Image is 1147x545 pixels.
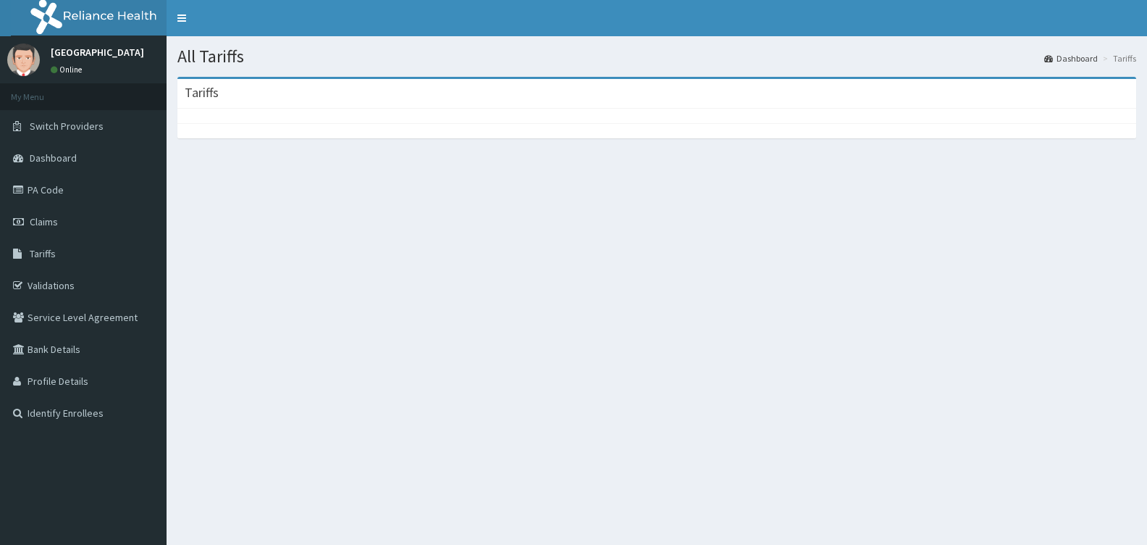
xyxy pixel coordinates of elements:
[51,65,85,75] a: Online
[30,215,58,228] span: Claims
[30,120,104,133] span: Switch Providers
[1099,52,1136,65] li: Tariffs
[30,247,56,260] span: Tariffs
[1044,52,1098,65] a: Dashboard
[7,43,40,76] img: User Image
[185,86,219,99] h3: Tariffs
[177,47,1136,66] h1: All Tariffs
[51,47,144,57] p: [GEOGRAPHIC_DATA]
[30,151,77,165] span: Dashboard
